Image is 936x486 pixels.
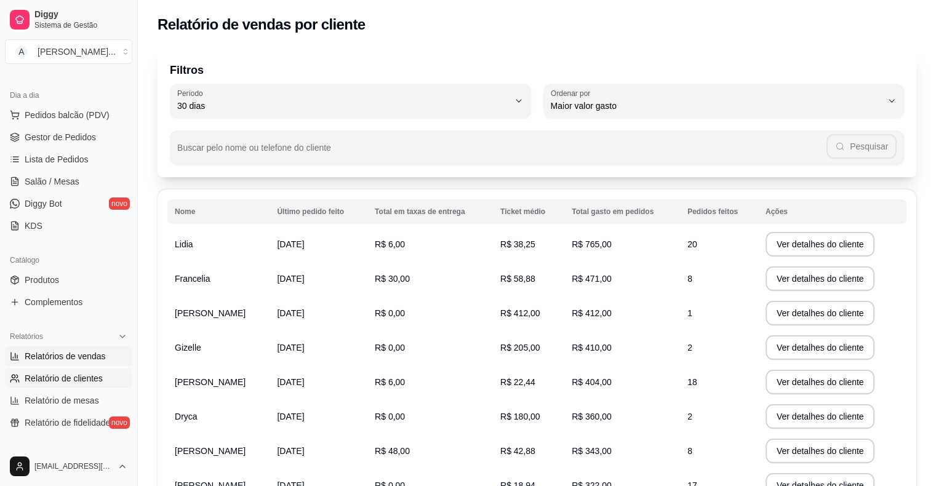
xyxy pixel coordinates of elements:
[493,199,564,224] th: Ticket médio
[25,109,110,121] span: Pedidos balcão (PDV)
[177,100,509,112] span: 30 dias
[766,404,875,429] button: Ver detalhes do cliente
[25,220,42,232] span: KDS
[375,412,405,421] span: R$ 0,00
[572,308,612,318] span: R$ 412,00
[175,412,198,421] span: Dryca
[5,127,132,147] a: Gestor de Pedidos
[175,377,246,387] span: [PERSON_NAME]
[687,377,697,387] span: 18
[5,105,132,125] button: Pedidos balcão (PDV)
[687,239,697,249] span: 20
[375,446,410,456] span: R$ 48,00
[680,199,758,224] th: Pedidos feitos
[175,308,246,318] span: [PERSON_NAME]
[687,308,692,318] span: 1
[25,416,110,429] span: Relatório de fidelidade
[5,5,132,34] a: DiggySistema de Gestão
[175,446,246,456] span: [PERSON_NAME]
[5,39,132,64] button: Select a team
[25,131,96,143] span: Gestor de Pedidos
[500,239,535,249] span: R$ 38,25
[170,62,904,79] p: Filtros
[25,296,82,308] span: Complementos
[766,266,875,291] button: Ver detalhes do cliente
[25,372,103,384] span: Relatório de clientes
[5,368,132,388] a: Relatório de clientes
[175,239,193,249] span: Lidia
[5,149,132,169] a: Lista de Pedidos
[167,199,270,224] th: Nome
[277,377,304,387] span: [DATE]
[5,194,132,213] a: Diggy Botnovo
[25,197,62,210] span: Diggy Bot
[564,199,680,224] th: Total gasto em pedidos
[766,439,875,463] button: Ver detalhes do cliente
[766,301,875,325] button: Ver detalhes do cliente
[500,274,535,284] span: R$ 58,88
[15,46,28,58] span: A
[5,346,132,366] a: Relatórios de vendas
[25,394,99,407] span: Relatório de mesas
[766,335,875,360] button: Ver detalhes do cliente
[277,412,304,421] span: [DATE]
[500,343,540,353] span: R$ 205,00
[5,172,132,191] a: Salão / Mesas
[5,452,132,481] button: [EMAIL_ADDRESS][DOMAIN_NAME]
[375,239,405,249] span: R$ 6,00
[375,274,410,284] span: R$ 30,00
[500,377,535,387] span: R$ 22,44
[5,292,132,312] a: Complementos
[758,199,906,224] th: Ações
[5,413,132,432] a: Relatório de fidelidadenovo
[367,199,493,224] th: Total em taxas de entrega
[34,9,127,20] span: Diggy
[34,20,127,30] span: Sistema de Gestão
[25,274,59,286] span: Produtos
[277,274,304,284] span: [DATE]
[175,343,201,353] span: Gizelle
[500,308,540,318] span: R$ 412,00
[687,343,692,353] span: 2
[277,446,304,456] span: [DATE]
[375,343,405,353] span: R$ 0,00
[572,274,612,284] span: R$ 471,00
[543,84,905,118] button: Ordenar porMaior valor gasto
[5,86,132,105] div: Dia a dia
[572,446,612,456] span: R$ 343,00
[25,350,106,362] span: Relatórios de vendas
[5,270,132,290] a: Produtos
[551,100,882,112] span: Maior valor gasto
[177,146,826,159] input: Buscar pelo nome ou telefone do cliente
[375,377,405,387] span: R$ 6,00
[5,250,132,270] div: Catálogo
[177,88,207,98] label: Período
[270,199,367,224] th: Último pedido feito
[375,308,405,318] span: R$ 0,00
[687,412,692,421] span: 2
[766,232,875,257] button: Ver detalhes do cliente
[572,377,612,387] span: R$ 404,00
[500,412,540,421] span: R$ 180,00
[277,308,304,318] span: [DATE]
[175,274,210,284] span: Francelia
[766,370,875,394] button: Ver detalhes do cliente
[687,446,692,456] span: 8
[500,446,535,456] span: R$ 42,88
[277,343,304,353] span: [DATE]
[572,412,612,421] span: R$ 360,00
[34,461,113,471] span: [EMAIL_ADDRESS][DOMAIN_NAME]
[572,343,612,353] span: R$ 410,00
[170,84,531,118] button: Período30 dias
[10,332,43,341] span: Relatórios
[25,153,89,165] span: Lista de Pedidos
[38,46,116,58] div: [PERSON_NAME] ...
[551,88,594,98] label: Ordenar por
[25,175,79,188] span: Salão / Mesas
[687,274,692,284] span: 8
[158,15,366,34] h2: Relatório de vendas por cliente
[5,391,132,410] a: Relatório de mesas
[277,239,304,249] span: [DATE]
[572,239,612,249] span: R$ 765,00
[5,216,132,236] a: KDS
